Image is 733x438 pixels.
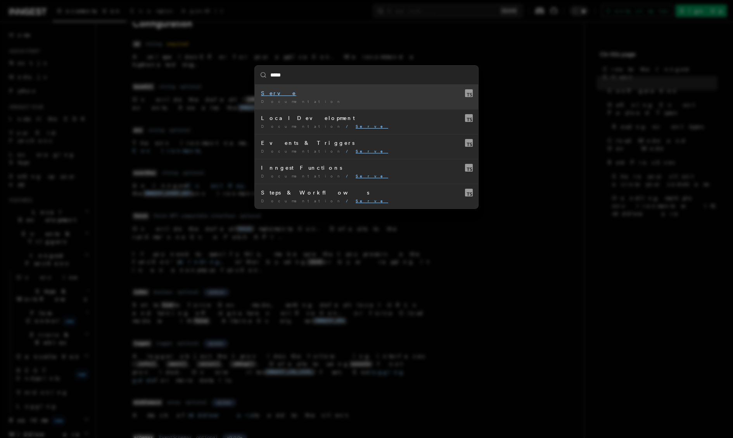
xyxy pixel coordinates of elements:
div: Steps & Workflows [261,189,472,196]
span: Documentation [261,99,343,104]
mark: Serve [356,124,388,129]
div: Inngest Functions [261,164,472,172]
mark: Serve [356,149,388,153]
span: / [346,198,353,203]
span: / [346,124,353,129]
mark: Serve [356,198,388,203]
span: Documentation [261,124,343,129]
span: Documentation [261,198,343,203]
span: / [346,174,353,178]
div: Local Development [261,114,472,122]
div: Events & Triggers [261,139,472,147]
mark: Serve [356,174,388,178]
span: Documentation [261,174,343,178]
span: / [346,149,353,153]
span: Documentation [261,149,343,153]
mark: Serve [261,90,296,96]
